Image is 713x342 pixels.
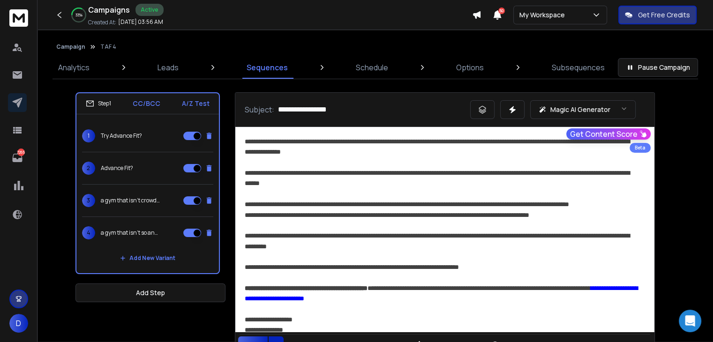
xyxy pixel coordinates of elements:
[86,99,111,108] div: Step 1
[630,143,651,153] div: Beta
[100,43,116,51] p: TAF 4
[450,56,489,79] a: Options
[101,132,142,140] p: Try Advance Fit?
[618,58,698,77] button: Pause Campaign
[133,99,160,108] p: CC/BCC
[552,62,605,73] p: Subsequences
[550,105,610,114] p: Magic AI Generator
[182,99,210,108] p: A/Z Test
[82,194,95,207] span: 3
[9,314,28,333] button: D
[638,10,690,20] p: Get Free Credits
[245,104,274,115] p: Subject:
[618,6,697,24] button: Get Free Credits
[546,56,610,79] a: Subsequences
[519,10,569,20] p: My Workspace
[75,92,220,274] li: Step1CC/BCCA/Z Test1Try Advance Fit?2Advance Fit?3a gym that isn’t crowded4a gym that isn’t so an...
[88,19,116,26] p: Created At:
[530,100,636,119] button: Magic AI Generator
[82,129,95,142] span: 1
[498,7,505,14] span: 50
[88,4,130,15] h1: Campaigns
[82,162,95,175] span: 2
[101,197,161,204] p: a gym that isn’t crowded
[8,149,27,167] a: 7265
[56,43,85,51] button: Campaign
[118,18,163,26] p: [DATE] 03:56 AM
[152,56,184,79] a: Leads
[135,4,164,16] div: Active
[158,62,179,73] p: Leads
[75,283,225,302] button: Add Step
[356,62,388,73] p: Schedule
[101,229,161,237] p: a gym that isn’t so annoying
[75,12,83,18] p: 33 %
[82,226,95,239] span: 4
[17,149,25,156] p: 7265
[101,164,133,172] p: Advance Fit?
[241,56,293,79] a: Sequences
[58,62,90,73] p: Analytics
[113,249,183,268] button: Add New Variant
[247,62,288,73] p: Sequences
[679,310,701,332] div: Open Intercom Messenger
[566,128,651,140] button: Get Content Score
[456,62,484,73] p: Options
[350,56,394,79] a: Schedule
[53,56,95,79] a: Analytics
